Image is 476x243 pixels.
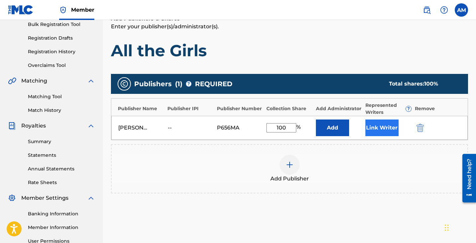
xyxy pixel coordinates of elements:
[175,79,182,89] span: ( 1 )
[316,120,349,136] button: Add
[423,6,431,14] img: search
[118,105,164,112] div: Publisher Name
[186,81,191,87] span: ?
[286,161,294,169] img: add
[120,80,128,88] img: publishers
[365,102,412,116] div: Represented Writers
[28,93,95,100] a: Matching Tool
[21,122,46,130] span: Royalties
[28,179,95,186] a: Rate Sheets
[59,6,67,14] img: Top Rightsholder
[266,105,313,112] div: Collection Share
[365,120,399,136] button: Link Writer
[457,151,476,205] iframe: Resource Center
[71,6,94,14] span: Member
[420,3,433,17] a: Public Search
[111,23,468,31] p: Enter your publisher(s)/administrator(s).
[28,21,95,28] a: Bulk Registration Tool
[28,35,95,42] a: Registration Drafts
[455,3,468,17] div: User Menu
[167,105,214,112] div: Publisher IPI
[111,41,468,61] h1: All the Girls
[28,210,95,217] a: Banking Information
[217,105,263,112] div: Publisher Number
[28,138,95,145] a: Summary
[87,122,95,130] img: expand
[21,77,47,85] span: Matching
[28,62,95,69] a: Overclaims Tool
[87,194,95,202] img: expand
[8,5,34,15] img: MLC Logo
[440,6,448,14] img: help
[389,80,455,88] div: Total shares:
[406,106,411,112] span: ?
[296,123,302,132] span: %
[424,81,438,87] span: 100 %
[437,3,451,17] div: Help
[87,77,95,85] img: expand
[8,122,16,130] img: Royalties
[8,194,16,202] img: Member Settings
[28,224,95,231] a: Member Information
[134,79,172,89] span: Publishers
[443,211,476,243] iframe: Chat Widget
[270,175,309,183] span: Add Publisher
[316,105,362,112] div: Add Administrator
[28,152,95,159] a: Statements
[445,218,449,238] div: Drag
[21,194,68,202] span: Member Settings
[28,165,95,172] a: Annual Statements
[28,48,95,55] a: Registration History
[417,124,424,132] img: 12a2ab48e56ec057fbd8.svg
[195,79,233,89] span: REQUIRED
[28,107,95,114] a: Match History
[415,105,461,112] div: Remove
[8,77,16,85] img: Matching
